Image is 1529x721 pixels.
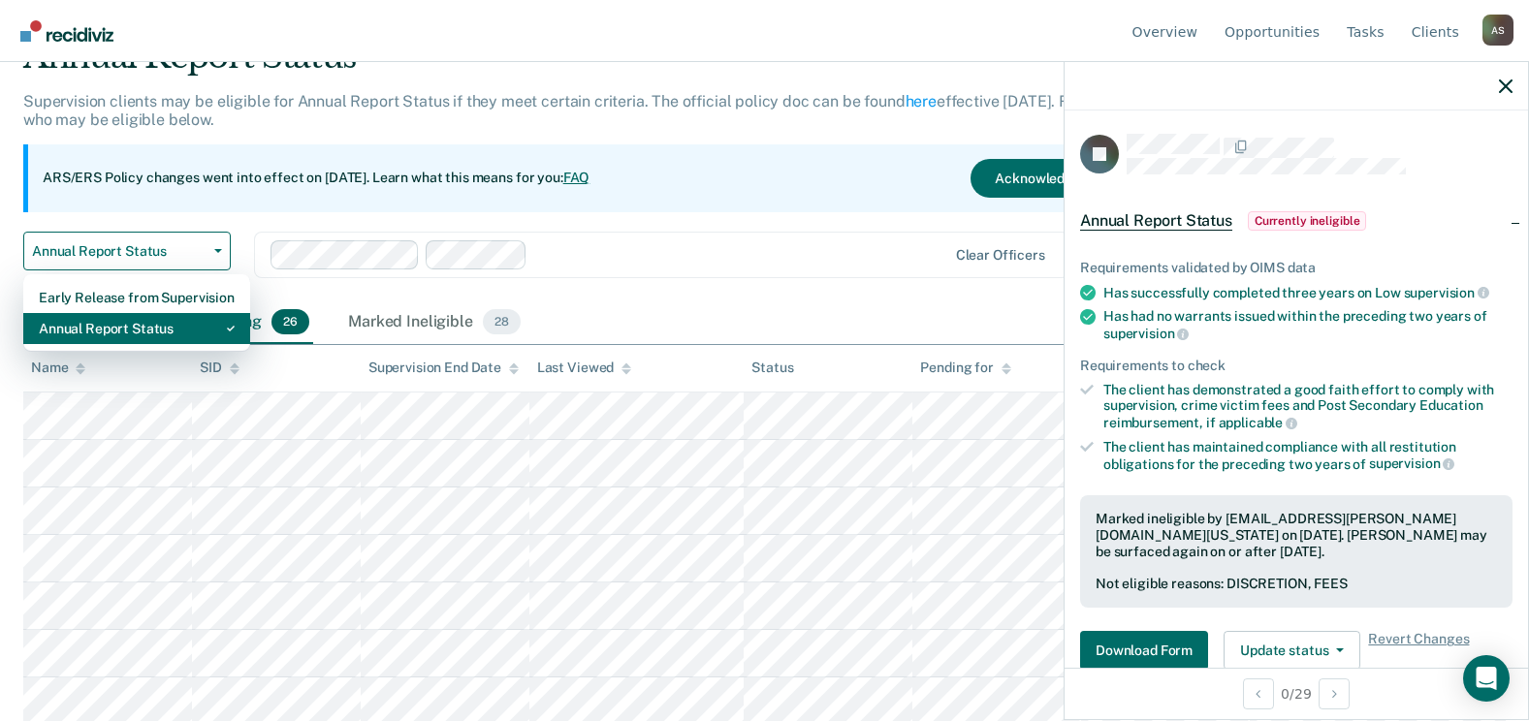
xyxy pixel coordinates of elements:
a: FAQ [563,170,590,185]
span: 26 [271,309,309,334]
div: Requirements to check [1080,358,1513,374]
div: Has successfully completed three years on Low [1103,284,1513,301]
span: applicable [1219,415,1297,430]
button: Profile dropdown button [1482,15,1513,46]
button: Next Opportunity [1319,678,1350,709]
div: Early Release from Supervision [39,282,235,313]
p: Supervision clients may be eligible for Annual Report Status if they meet certain criteria. The o... [23,92,1161,129]
div: A S [1482,15,1513,46]
p: ARS/ERS Policy changes went into effect on [DATE]. Learn what this means for you: [43,169,589,188]
div: SID [200,360,239,376]
div: Pending for [920,360,1010,376]
span: Annual Report Status [32,243,207,260]
div: Not eligible reasons: DISCRETION, FEES [1096,576,1497,592]
div: Annual Report Status [23,37,1170,92]
span: Revert Changes [1368,631,1469,670]
div: Last Viewed [537,360,631,376]
div: Marked Ineligible [344,301,524,344]
a: Navigate to form link [1080,631,1216,670]
div: Name [31,360,85,376]
div: Status [751,360,793,376]
div: The client has demonstrated a good faith effort to comply with supervision, crime victim fees and... [1103,382,1513,431]
span: supervision [1369,455,1454,471]
div: Has had no warrants issued within the preceding two years of [1103,308,1513,341]
span: Annual Report Status [1080,211,1232,231]
div: Open Intercom Messenger [1463,655,1510,702]
button: Download Form [1080,631,1208,670]
span: 28 [483,309,521,334]
div: Annual Report Status [39,313,235,344]
span: supervision [1103,326,1189,341]
div: Annual Report StatusCurrently ineligible [1065,190,1528,252]
div: Requirements validated by OIMS data [1080,260,1513,276]
img: Recidiviz [20,20,113,42]
div: Clear officers [956,247,1045,264]
span: supervision [1404,285,1489,300]
span: Currently ineligible [1248,211,1367,231]
div: Marked ineligible by [EMAIL_ADDRESS][PERSON_NAME][DOMAIN_NAME][US_STATE] on [DATE]. [PERSON_NAME]... [1096,511,1497,559]
button: Update status [1224,631,1360,670]
button: Acknowledge & Close [971,159,1155,198]
a: here [906,92,937,110]
button: Previous Opportunity [1243,678,1274,709]
div: Dropdown Menu [23,274,250,352]
div: Supervision End Date [368,360,519,376]
div: 0 / 29 [1065,668,1528,719]
div: Pending [200,301,313,344]
div: The client has maintained compliance with all restitution obligations for the preceding two years of [1103,439,1513,472]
